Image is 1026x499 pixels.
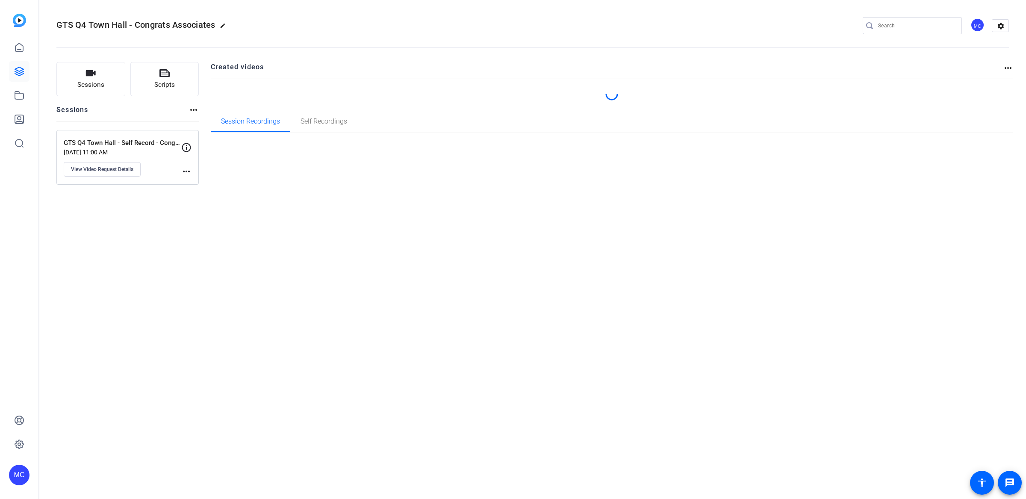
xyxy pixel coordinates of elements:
p: GTS Q4 Town Hall - Self Record - Congrats Associat [64,138,181,148]
h2: Sessions [56,105,88,121]
span: Self Recordings [301,118,347,125]
mat-icon: more_horiz [189,105,199,115]
mat-icon: message [1005,478,1015,488]
span: View Video Request Details [71,166,133,173]
span: Session Recordings [221,118,280,125]
p: [DATE] 11:00 AM [64,149,181,156]
button: Sessions [56,62,125,96]
span: Sessions [77,80,104,90]
span: Scripts [154,80,175,90]
mat-icon: settings [992,20,1009,32]
mat-icon: edit [220,23,230,33]
button: Scripts [130,62,199,96]
h2: Created videos [211,62,1003,79]
mat-icon: more_horiz [181,166,192,177]
ngx-avatar: Michael Caso [970,18,985,33]
button: View Video Request Details [64,162,141,177]
div: MC [970,18,985,32]
input: Search [878,21,955,31]
div: MC [9,465,29,485]
img: blue-gradient.svg [13,14,26,27]
span: GTS Q4 Town Hall - Congrats Associates [56,20,215,30]
mat-icon: more_horiz [1003,63,1013,73]
mat-icon: accessibility [977,478,987,488]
